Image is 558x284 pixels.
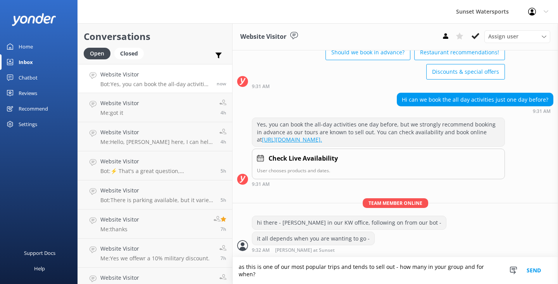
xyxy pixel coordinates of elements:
h4: Website Visitor [100,70,211,79]
span: Aug 26 2025 09:31pm (UTC -05:00) America/Cancun [217,80,226,87]
strong: 9:31 AM [533,109,551,114]
p: Bot: Yes, you can book the all-day activities one day before, but we strongly recommend booking i... [100,81,211,88]
span: Aug 26 2025 02:23pm (UTC -05:00) America/Cancun [220,226,226,232]
h4: Website Visitor [100,186,215,195]
div: Assign User [484,30,550,43]
h4: Website Visitor [100,215,139,224]
h3: Website Visitor [240,32,286,42]
p: Bot: There is parking available, but it varies by location. For tours departing from [STREET_ADDR... [100,197,215,204]
div: it all depends when you are wanting to go - [252,232,374,245]
button: Discounts & special offers [426,64,505,80]
p: User chooses products and dates. [257,167,500,174]
span: Team member online [363,198,428,208]
a: Website VisitorBot:Yes, you can book the all-day activities one day before, but we strongly recom... [78,64,232,93]
a: Open [84,49,114,57]
a: [URL][DOMAIN_NAME]. [262,136,322,143]
p: Me: got it [100,109,139,116]
span: Aug 26 2025 04:19pm (UTC -05:00) America/Cancun [220,168,226,174]
a: Website VisitorBot:There is parking available, but it varies by location. For tours departing fro... [78,180,232,210]
h4: Website Visitor [100,99,139,107]
p: Me: Hello, [PERSON_NAME] here, I can help you with your question. Are you looking to do a private... [100,139,214,145]
button: Restaurant recommendations! [414,45,505,60]
div: Yes, you can book the all-day activities one day before, but we strongly recommend booking in adv... [252,118,505,146]
div: Open [84,48,110,59]
button: Should we book in advance? [325,45,410,60]
div: Help [34,261,45,276]
div: Aug 26 2025 09:31pm (UTC -05:00) America/Cancun [397,108,553,114]
div: Aug 26 2025 09:31pm (UTC -05:00) America/Cancun [252,83,505,89]
strong: 9:31 AM [252,84,270,89]
span: Aug 26 2025 02:23pm (UTC -05:00) America/Cancun [220,255,226,261]
a: Website VisitorMe:got it4h [78,93,232,122]
textarea: as this is one of our most popular trips and tends to sell out - how many in your group and for w... [232,257,558,284]
span: Assign user [488,32,518,41]
h2: Conversations [84,29,226,44]
h4: Website Visitor [100,157,215,166]
div: Hi can we book the all day activities just one day before? [397,93,553,106]
span: Aug 26 2025 05:09pm (UTC -05:00) America/Cancun [220,139,226,145]
div: Closed [114,48,144,59]
div: Home [19,39,33,54]
div: Recommend [19,101,48,116]
strong: 9:32 AM [252,248,270,253]
div: Aug 26 2025 09:31pm (UTC -05:00) America/Cancun [252,181,505,187]
h4: Website Visitor [100,244,210,253]
p: Me: Yes we offewr a 10% military discount. [100,255,210,262]
a: Website VisitorBot:⚡ That's a great question, unfortunately I do not know the answer. I'm going t... [78,151,232,180]
a: Closed [114,49,148,57]
div: Support Docs [24,245,55,261]
h4: Website Visitor [100,274,139,282]
div: hi there - [PERSON_NAME] in our KW office, following on from our bot - [252,216,446,229]
a: Website VisitorMe:Hello, [PERSON_NAME] here, I can help you with your question. Are you looking t... [78,122,232,151]
button: Send [519,257,548,284]
a: Website VisitorMe:Yes we offewr a 10% military discount.7h [78,239,232,268]
p: Me: thanks [100,226,139,233]
p: Bot: ⚡ That's a great question, unfortunately I do not know the answer. I'm going to reach out to... [100,168,215,175]
a: Website VisitorMe:thanks7h [78,210,232,239]
div: Aug 26 2025 09:32pm (UTC -05:00) America/Cancun [252,247,375,253]
span: [PERSON_NAME] at Sunset [275,248,335,253]
div: Settings [19,116,37,132]
img: yonder-white-logo.png [12,13,56,26]
h4: Website Visitor [100,128,214,137]
div: Chatbot [19,70,38,85]
span: Aug 26 2025 05:19pm (UTC -05:00) America/Cancun [220,109,226,116]
span: Aug 26 2025 04:19pm (UTC -05:00) America/Cancun [220,197,226,203]
h4: Check Live Availability [269,154,338,164]
strong: 9:31 AM [252,182,270,187]
div: Inbox [19,54,33,70]
div: Reviews [19,85,37,101]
